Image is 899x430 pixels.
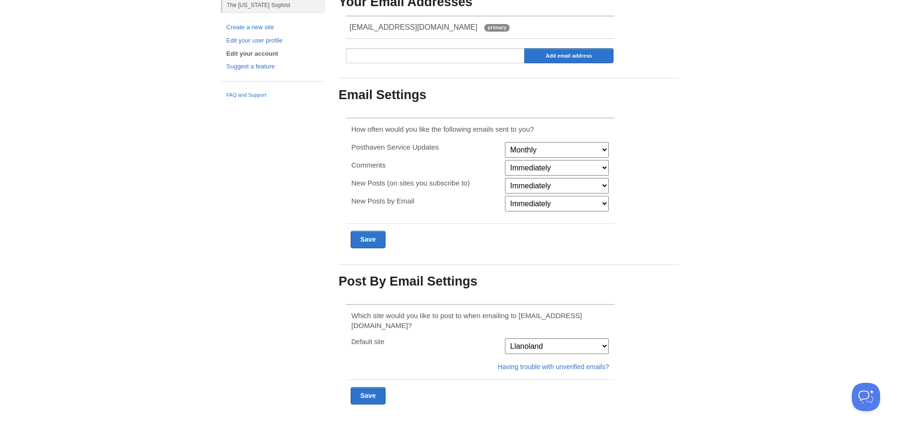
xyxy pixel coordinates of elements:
[352,311,609,330] p: Which site would you like to post to when emailing to [EMAIL_ADDRESS][DOMAIN_NAME]?
[227,62,319,72] a: Suggest a feature
[352,196,499,206] p: New Posts by Email
[352,178,499,188] p: New Posts (on sites you subscribe to)
[350,23,478,31] span: [EMAIL_ADDRESS][DOMAIN_NAME]
[339,275,679,289] h3: Post By Email Settings
[852,383,880,411] iframe: Help Scout Beacon - Open
[351,231,386,248] input: Save
[352,142,499,152] p: Posthaven Service Updates
[351,387,386,405] input: Save
[227,23,319,33] a: Create a new site
[352,124,609,134] p: How often would you like the following emails sent to you?
[349,338,502,345] div: Default site
[484,24,510,32] span: primary
[498,363,609,371] a: Having trouble with unverified emails?
[339,88,679,102] h3: Email Settings
[227,49,319,59] a: Edit your account
[352,160,499,170] p: Comments
[524,48,614,63] input: Add email address
[227,36,319,46] a: Edit your user profile
[227,91,319,100] a: FAQ and Support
